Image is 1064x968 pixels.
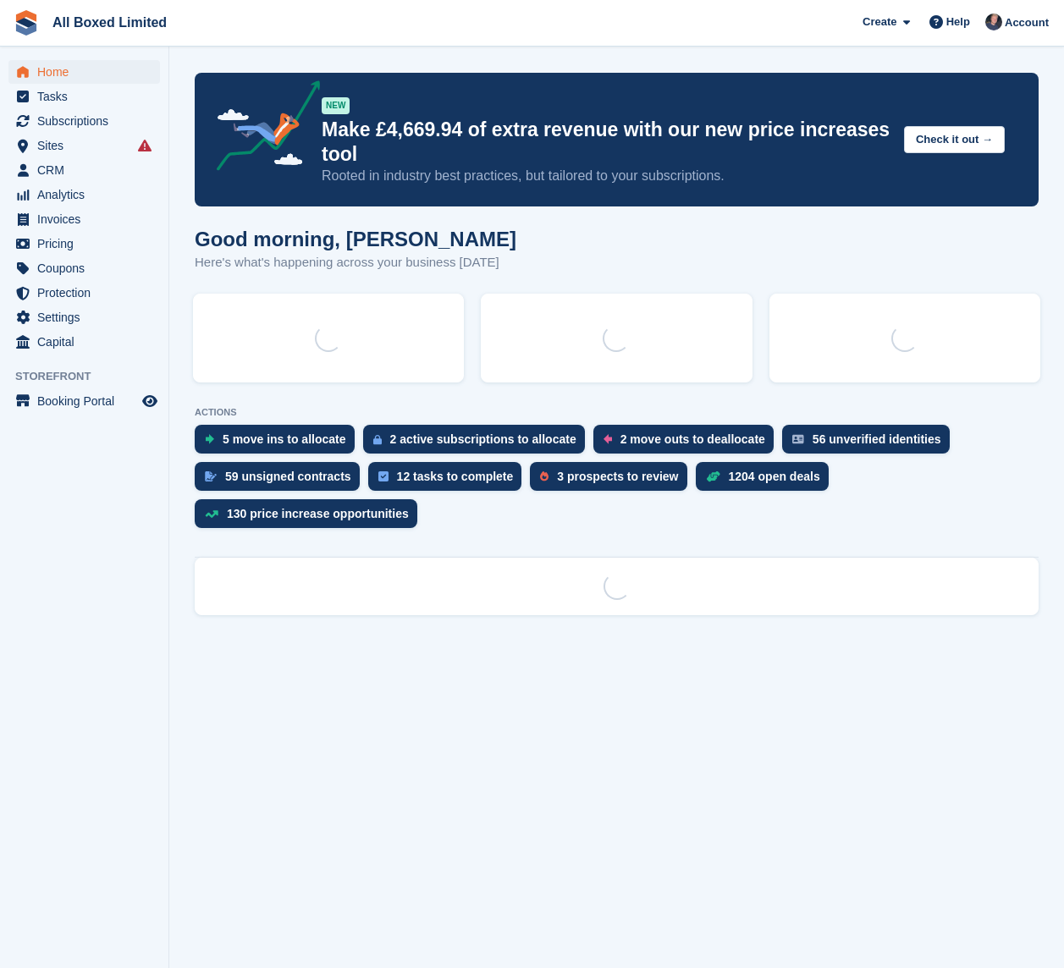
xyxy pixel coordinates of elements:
[37,183,139,206] span: Analytics
[530,462,695,499] a: 3 prospects to review
[37,389,139,413] span: Booking Portal
[37,158,139,182] span: CRM
[373,434,382,445] img: active_subscription_to_allocate_icon-d502201f5373d7db506a760aba3b589e785aa758c864c3986d89f69b8ff3...
[8,207,160,231] a: menu
[322,118,890,167] p: Make £4,669.94 of extra revenue with our new price increases tool
[863,14,896,30] span: Create
[15,368,168,385] span: Storefront
[8,85,160,108] a: menu
[37,134,139,157] span: Sites
[604,434,612,444] img: move_outs_to_deallocate_icon-f764333ba52eb49d3ac5e1228854f67142a1ed5810a6f6cc68b1a99e826820c5.svg
[8,305,160,329] a: menu
[540,471,549,481] img: prospect-51fa495bee0391a8d652442698ab0144808aea92771e9ea1ae160a38d050c398.svg
[322,97,350,114] div: NEW
[8,60,160,84] a: menu
[729,470,820,483] div: 1204 open deals
[37,109,139,133] span: Subscriptions
[37,281,139,305] span: Protection
[322,167,890,185] p: Rooted in industry best practices, but tailored to your subscriptions.
[397,470,514,483] div: 12 tasks to complete
[904,126,1005,154] button: Check it out →
[792,434,804,444] img: verify_identity-adf6edd0f0f0b5bbfe63781bf79b02c33cf7c696d77639b501bdc392416b5a36.svg
[37,256,139,280] span: Coupons
[205,510,218,518] img: price_increase_opportunities-93ffe204e8149a01c8c9dc8f82e8f89637d9d84a8eef4429ea346261dce0b2c0.svg
[8,281,160,305] a: menu
[202,80,321,177] img: price-adjustments-announcement-icon-8257ccfd72463d97f412b2fc003d46551f7dbcb40ab6d574587a9cd5c0d94...
[195,462,368,499] a: 59 unsigned contracts
[706,470,720,482] img: deal-1b604bf984904fb50ccaf53a9ad4b4a5d6e5aea283cecdc64d6e3604feb123c2.svg
[8,158,160,182] a: menu
[195,407,1039,418] p: ACTIONS
[368,462,531,499] a: 12 tasks to complete
[782,425,958,462] a: 56 unverified identities
[195,499,426,536] a: 130 price increase opportunities
[8,134,160,157] a: menu
[8,330,160,354] a: menu
[195,228,516,250] h1: Good morning, [PERSON_NAME]
[205,434,214,444] img: move_ins_to_allocate_icon-fdf77a2bb77ea45bf5b3d319d69a93e2d87916cf1d5bf7949dd705db3b84f3ca.svg
[14,10,39,36] img: stora-icon-8386f47178a22dfd0bd8f6a31ec36ba5ce8667c1dd55bd0f319d3a0aa187defe.svg
[8,109,160,133] a: menu
[696,462,837,499] a: 1204 open deals
[37,305,139,329] span: Settings
[593,425,782,462] a: 2 move outs to deallocate
[8,183,160,206] a: menu
[8,256,160,280] a: menu
[8,232,160,256] a: menu
[140,391,160,411] a: Preview store
[37,60,139,84] span: Home
[557,470,678,483] div: 3 prospects to review
[46,8,174,36] a: All Boxed Limited
[985,14,1002,30] img: Dan Goss
[37,330,139,354] span: Capital
[205,471,217,481] img: contract_signature_icon-13c848040528278c33f63329250d36e43548de30e8caae1d1a13099fd9432cc5.svg
[225,470,351,483] div: 59 unsigned contracts
[378,471,389,481] img: task-75834270c22a3079a89374b754ae025e5fb1db73e45f91037f5363f120a921f8.svg
[813,432,941,446] div: 56 unverified identities
[195,425,363,462] a: 5 move ins to allocate
[390,432,576,446] div: 2 active subscriptions to allocate
[223,432,346,446] div: 5 move ins to allocate
[620,432,765,446] div: 2 move outs to deallocate
[37,85,139,108] span: Tasks
[37,207,139,231] span: Invoices
[8,389,160,413] a: menu
[195,253,516,272] p: Here's what's happening across your business [DATE]
[227,507,409,520] div: 130 price increase opportunities
[946,14,970,30] span: Help
[138,139,152,152] i: Smart entry sync failures have occurred
[1005,14,1049,31] span: Account
[37,232,139,256] span: Pricing
[363,425,593,462] a: 2 active subscriptions to allocate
